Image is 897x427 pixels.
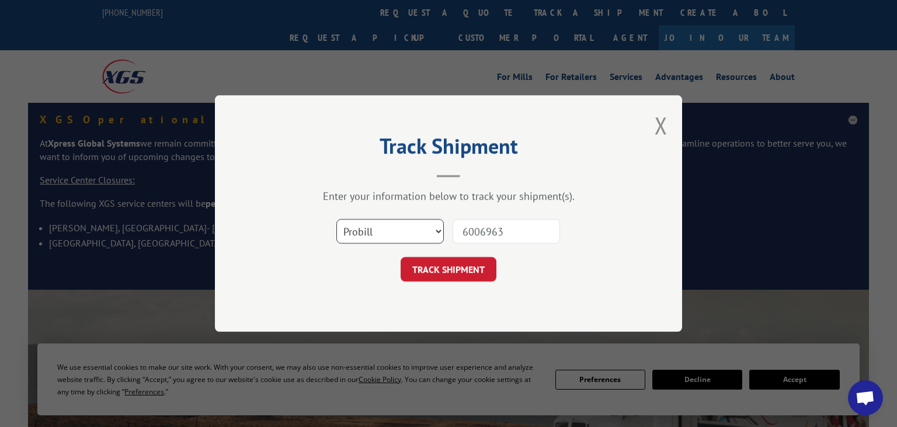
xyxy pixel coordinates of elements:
[655,110,667,141] button: Close modal
[273,189,624,203] div: Enter your information below to track your shipment(s).
[401,257,496,282] button: TRACK SHIPMENT
[273,138,624,160] h2: Track Shipment
[453,219,560,244] input: Number(s)
[848,380,883,415] a: Open chat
